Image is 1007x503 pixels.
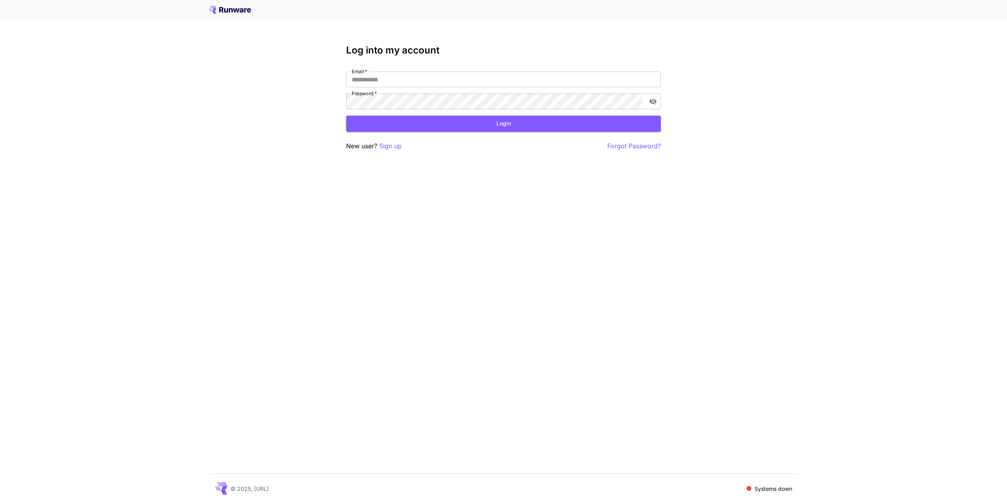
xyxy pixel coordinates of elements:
h3: Log into my account [346,45,661,56]
button: Sign up [379,141,402,151]
label: Password [352,90,377,97]
p: Systems down [754,485,792,493]
p: New user? [346,141,402,151]
button: Forgot Password? [607,141,661,151]
button: toggle password visibility [646,94,660,109]
button: Login [346,116,661,132]
p: © 2025, [URL] [231,485,269,493]
label: Email [352,68,367,75]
